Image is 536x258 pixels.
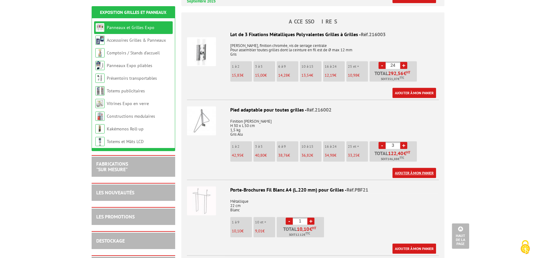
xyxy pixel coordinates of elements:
p: Finition [PERSON_NAME] H 30 x L 50 cm 1,5 kg Gris Alu [187,115,439,137]
a: Constructions modulaires [107,113,155,119]
span: Soit € [381,77,404,82]
p: € [278,153,298,158]
img: Lot de 3 Fixations Métalliques Polyvalentes Grilles à Grilles [187,37,216,66]
img: Constructions modulaires [95,112,105,121]
a: LES NOUVEAUTÉS [96,189,134,196]
img: Totems publicitaires [95,86,105,95]
sup: HT [406,70,410,74]
span: 15,83 [232,73,241,78]
p: 3 à 5 [255,64,275,69]
p: 25 et + [348,144,368,149]
p: € [325,73,345,78]
a: - [378,142,386,149]
sup: TTC [400,156,404,159]
p: € [255,153,275,158]
p: € [232,73,252,78]
p: Total [371,151,417,162]
p: 3 à 5 [255,144,275,149]
p: € [255,229,275,233]
p: [PERSON_NAME], finition chromée, vis de serrage centrale Pour assembler toutes grilles dont la ce... [187,39,439,57]
img: Porte-Brochures Fil Blanc A4 (L.220 mm) pour Grilles [187,186,216,215]
p: € [348,73,368,78]
span: 14,28 [278,73,288,78]
span: 9,01 [255,228,262,234]
p: 10 et + [255,220,275,224]
img: Vitrines Expo en verre [95,99,105,108]
span: 38,76 [278,153,288,158]
a: + [400,62,407,69]
a: + [400,142,407,149]
p: 1 à 9 [232,220,252,224]
sup: HT [312,226,316,230]
p: € [278,73,298,78]
p: € [232,229,252,233]
img: Comptoirs / Stands d'accueil [95,48,105,57]
span: 42,95 [232,153,241,158]
button: Cookies (fenêtre modale) [514,237,536,258]
a: Accessoires Grilles & Panneaux [107,37,166,43]
a: Totems et Mâts LCD [107,139,144,144]
a: Comptoirs / Stands d'accueil [107,50,160,56]
p: € [325,153,345,158]
span: € [388,71,410,76]
img: Panneaux et Grilles Expo [95,23,105,32]
p: 25 et + [348,64,368,69]
span: Soit € [289,232,310,237]
span: 34,98 [325,153,334,158]
span: 33,25 [348,153,357,158]
span: 10,10 [232,228,241,234]
p: 10 à 15 [301,64,322,69]
a: - [286,218,293,225]
a: + [307,218,314,225]
p: 1 à 2 [232,144,252,149]
span: 292,56 [388,71,404,76]
a: Ajouter à mon panier [392,243,436,254]
span: 146,88 [387,157,398,162]
span: € [388,151,410,156]
a: Exposition Grilles et Panneaux [100,10,166,15]
p: Total [278,226,324,237]
div: Pied adaptable pour toutes grilles - [187,106,439,113]
p: 16 à 24 [325,144,345,149]
p: € [255,73,275,78]
span: Réf.PBF21 [347,187,368,193]
span: 15,00 [255,73,265,78]
span: 13,54 [301,73,311,78]
div: Lot de 3 Fixations Métalliques Polyvalentes Grilles à Grilles - [187,31,439,38]
span: 40,80 [255,153,265,158]
h4: ACCESSOIRES [181,19,444,25]
a: Panneaux Expo pliables [107,63,152,68]
p: 1 à 2 [232,64,252,69]
a: Haut de la page [452,223,469,249]
img: Totems et Mâts LCD [95,137,105,146]
a: DESTOCKAGE [96,238,125,244]
a: Kakémonos Roll-up [107,126,144,132]
p: Métallique 22 cm Blanc [187,195,439,212]
span: 10,10 [297,226,309,231]
p: 10 à 15 [301,144,322,149]
img: Accessoires Grilles & Panneaux [95,36,105,45]
img: Panneaux Expo pliables [95,61,105,70]
p: € [348,153,368,158]
a: Ajouter à mon panier [392,168,436,178]
sup: TTC [305,232,310,235]
span: 122,40 [388,151,404,156]
p: 6 à 9 [278,64,298,69]
span: 12,19 [325,73,334,78]
p: 6 à 9 [278,144,298,149]
span: Soit € [381,157,404,162]
a: Vitrines Expo en verre [107,101,149,106]
img: Pied adaptable pour toutes grilles [187,106,216,135]
a: LES PROMOTIONS [96,214,135,220]
sup: HT [406,150,410,154]
span: 36,82 [301,153,311,158]
a: FABRICATIONS"Sur Mesure" [96,161,128,172]
p: € [301,73,322,78]
span: € [297,226,316,231]
a: - [378,62,386,69]
a: Totems publicitaires [107,88,145,94]
div: Porte-Brochures Fil Blanc A4 (L.220 mm) pour Grilles - [187,186,439,193]
a: Présentoirs transportables [107,75,157,81]
img: Présentoirs transportables [95,74,105,83]
img: Kakémonos Roll-up [95,124,105,133]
